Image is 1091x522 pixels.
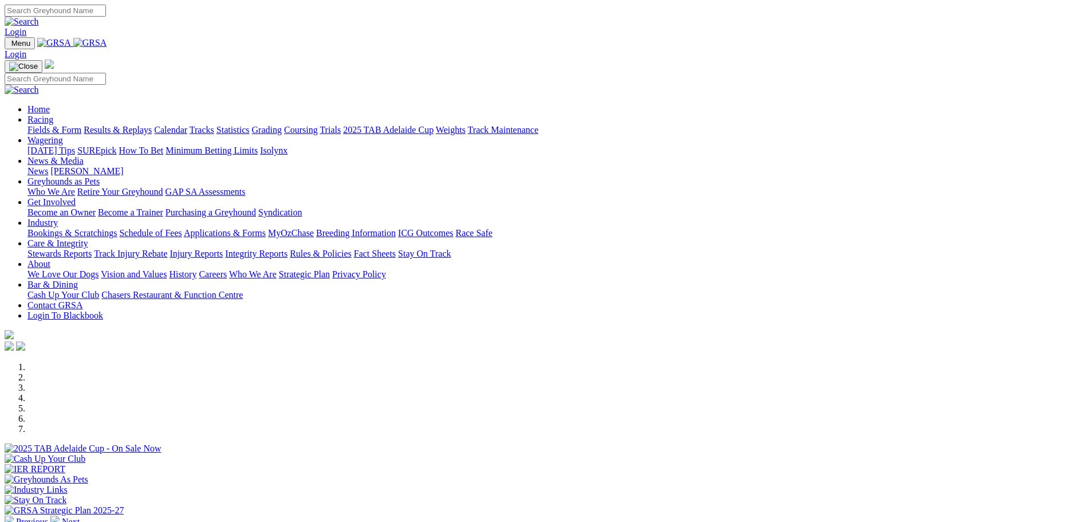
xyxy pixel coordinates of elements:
div: News & Media [27,166,1086,176]
a: Privacy Policy [332,269,386,279]
img: IER REPORT [5,464,65,474]
a: Grading [252,125,282,135]
a: Care & Integrity [27,238,88,248]
a: Wagering [27,135,63,145]
a: Applications & Forms [184,228,266,238]
a: Weights [436,125,466,135]
a: How To Bet [119,146,164,155]
img: Greyhounds As Pets [5,474,88,485]
img: facebook.svg [5,342,14,351]
a: Bar & Dining [27,280,78,289]
a: Who We Are [229,269,277,279]
a: Integrity Reports [225,249,287,258]
a: Minimum Betting Limits [166,146,258,155]
img: 2025 TAB Adelaide Cup - On Sale Now [5,443,162,454]
a: Racing [27,115,53,124]
span: Menu [11,39,30,48]
a: Track Injury Rebate [94,249,167,258]
a: Breeding Information [316,228,396,238]
a: Cash Up Your Club [27,290,99,300]
div: Get Involved [27,207,1086,218]
a: Greyhounds as Pets [27,176,100,186]
img: twitter.svg [16,342,25,351]
div: Wagering [27,146,1086,156]
button: Toggle navigation [5,60,42,73]
img: Close [9,62,38,71]
a: [DATE] Tips [27,146,75,155]
button: Toggle navigation [5,37,35,49]
a: Become a Trainer [98,207,163,217]
a: Results & Replays [84,125,152,135]
a: Calendar [154,125,187,135]
img: logo-grsa-white.png [45,60,54,69]
a: Race Safe [455,228,492,238]
input: Search [5,5,106,17]
a: 2025 TAB Adelaide Cup [343,125,434,135]
img: Search [5,17,39,27]
a: Fields & Form [27,125,81,135]
a: Injury Reports [170,249,223,258]
a: We Love Our Dogs [27,269,99,279]
a: Syndication [258,207,302,217]
a: SUREpick [77,146,116,155]
a: Stay On Track [398,249,451,258]
a: Industry [27,218,58,227]
img: Search [5,85,39,95]
a: Isolynx [260,146,287,155]
div: Greyhounds as Pets [27,187,1086,197]
div: Bar & Dining [27,290,1086,300]
a: ICG Outcomes [398,228,453,238]
img: logo-grsa-white.png [5,330,14,339]
a: GAP SA Assessments [166,187,246,197]
img: Cash Up Your Club [5,454,85,464]
a: [PERSON_NAME] [50,166,123,176]
a: Retire Your Greyhound [77,187,163,197]
a: Trials [320,125,341,135]
div: Racing [27,125,1086,135]
a: Vision and Values [101,269,167,279]
a: Schedule of Fees [119,228,182,238]
a: Login To Blackbook [27,311,103,320]
a: Home [27,104,50,114]
a: Stewards Reports [27,249,92,258]
input: Search [5,73,106,85]
a: Bookings & Scratchings [27,228,117,238]
a: News & Media [27,156,84,166]
a: Careers [199,269,227,279]
a: Get Involved [27,197,76,207]
a: Who We Are [27,187,75,197]
a: Login [5,27,26,37]
a: Tracks [190,125,214,135]
a: Coursing [284,125,318,135]
a: Login [5,49,26,59]
a: MyOzChase [268,228,314,238]
a: About [27,259,50,269]
a: History [169,269,196,279]
img: Industry Links [5,485,68,495]
img: GRSA [73,38,107,48]
a: Statistics [216,125,250,135]
a: Track Maintenance [468,125,538,135]
a: Purchasing a Greyhound [166,207,256,217]
a: Become an Owner [27,207,96,217]
a: Contact GRSA [27,300,82,310]
div: About [27,269,1086,280]
img: GRSA Strategic Plan 2025-27 [5,505,124,516]
a: Strategic Plan [279,269,330,279]
a: Chasers Restaurant & Function Centre [101,290,243,300]
img: Stay On Track [5,495,66,505]
a: News [27,166,48,176]
div: Care & Integrity [27,249,1086,259]
img: GRSA [37,38,71,48]
a: Rules & Policies [290,249,352,258]
div: Industry [27,228,1086,238]
a: Fact Sheets [354,249,396,258]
